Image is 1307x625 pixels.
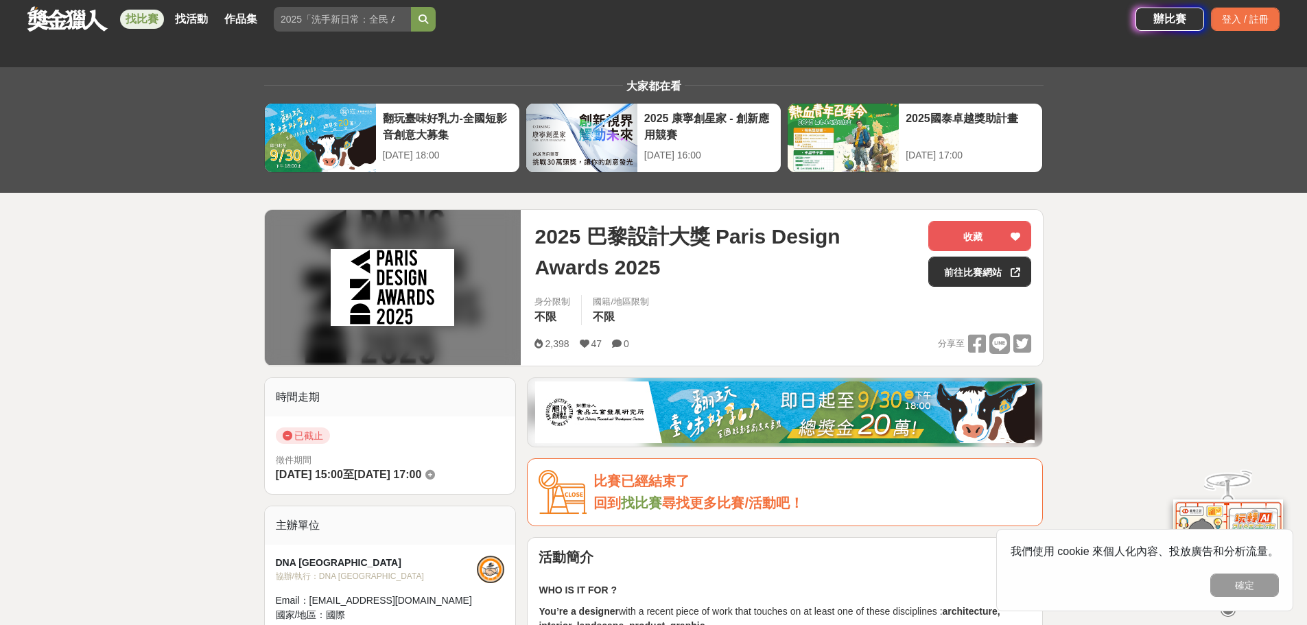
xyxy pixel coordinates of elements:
[644,110,774,141] div: 2025 康寧創星家 - 創新應用競賽
[906,148,1035,163] div: [DATE] 17:00
[938,333,965,354] span: 分享至
[120,10,164,29] a: 找比賽
[1135,8,1204,31] a: 辦比賽
[539,585,617,595] strong: WHO IS IT FOR ?
[265,506,516,545] div: 主辦單位
[276,570,478,582] div: 協辦/執行： DNA [GEOGRAPHIC_DATA]
[343,469,354,480] span: 至
[534,311,556,322] span: 不限
[593,495,621,510] span: 回到
[276,556,478,570] div: DNA [GEOGRAPHIC_DATA]
[219,10,263,29] a: 作品集
[526,103,781,173] a: 2025 康寧創星家 - 創新應用競賽[DATE] 16:00
[906,110,1035,141] div: 2025國泰卓越獎助計畫
[326,609,345,620] span: 國際
[276,609,327,620] span: 國家/地區：
[1211,8,1280,31] div: 登入 / 註冊
[539,470,587,515] img: Icon
[591,338,602,349] span: 47
[539,550,593,565] strong: 活動簡介
[1011,545,1279,557] span: 我們使用 cookie 來個人化內容、投放廣告和分析流量。
[624,338,629,349] span: 0
[928,257,1031,287] a: 前往比賽網站
[621,495,662,510] a: 找比賽
[535,381,1035,443] img: 1c81a89c-c1b3-4fd6-9c6e-7d29d79abef5.jpg
[539,606,618,617] strong: You’re a designer
[276,469,343,480] span: [DATE] 15:00
[644,148,774,163] div: [DATE] 16:00
[354,469,421,480] span: [DATE] 17:00
[276,427,330,444] span: 已截止
[787,103,1043,173] a: 2025國泰卓越獎助計畫[DATE] 17:00
[1210,574,1279,597] button: 確定
[331,249,454,326] img: Cover Image
[593,295,649,309] div: 國籍/地區限制
[264,103,520,173] a: 翻玩臺味好乳力-全國短影音創意大募集[DATE] 18:00
[276,455,311,465] span: 徵件期間
[623,80,685,92] span: 大家都在看
[383,110,513,141] div: 翻玩臺味好乳力-全國短影音創意大募集
[274,7,411,32] input: 2025「洗手新日常：全民 ALL IN」洗手歌全台徵選
[169,10,213,29] a: 找活動
[928,221,1031,251] button: 收藏
[276,593,478,608] div: Email： [EMAIL_ADDRESS][DOMAIN_NAME]
[383,148,513,163] div: [DATE] 18:00
[662,495,803,510] span: 尋找更多比賽/活動吧！
[534,221,917,283] span: 2025 巴黎設計大獎 Paris Design Awards 2025
[545,338,569,349] span: 2,398
[1173,499,1283,591] img: d2146d9a-e6f6-4337-9592-8cefde37ba6b.png
[593,311,615,322] span: 不限
[265,378,516,416] div: 時間走期
[534,295,570,309] div: 身分限制
[593,470,1031,493] div: 比賽已經結束了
